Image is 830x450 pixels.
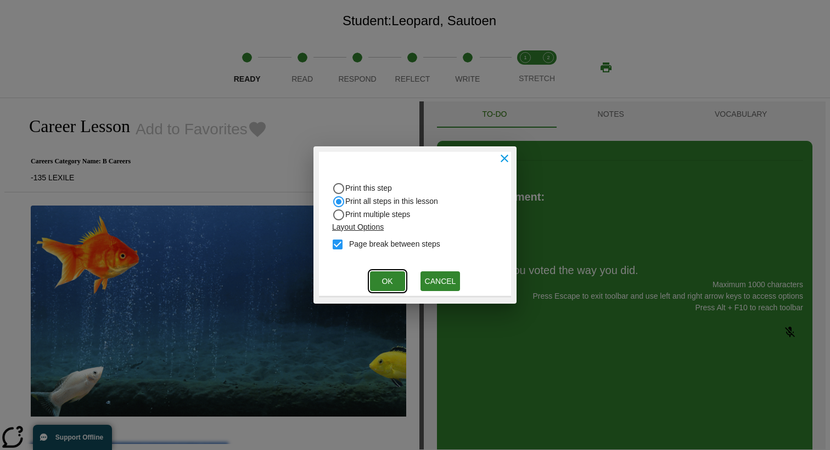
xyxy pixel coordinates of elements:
[345,183,392,194] span: Print this step
[370,271,405,292] button: Ok, Will open in new browser window or tab
[332,221,449,233] p: Layout Options
[492,146,517,170] button: close
[345,196,438,207] span: Print all steps in this lesson
[4,9,160,19] body: Explain why you voted the way you did. Maximum 1000 characters Press Alt + F10 to reach toolbar P...
[420,271,461,292] button: Cancel
[349,238,440,250] span: Page break between steps
[345,209,410,220] span: Print multiple steps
